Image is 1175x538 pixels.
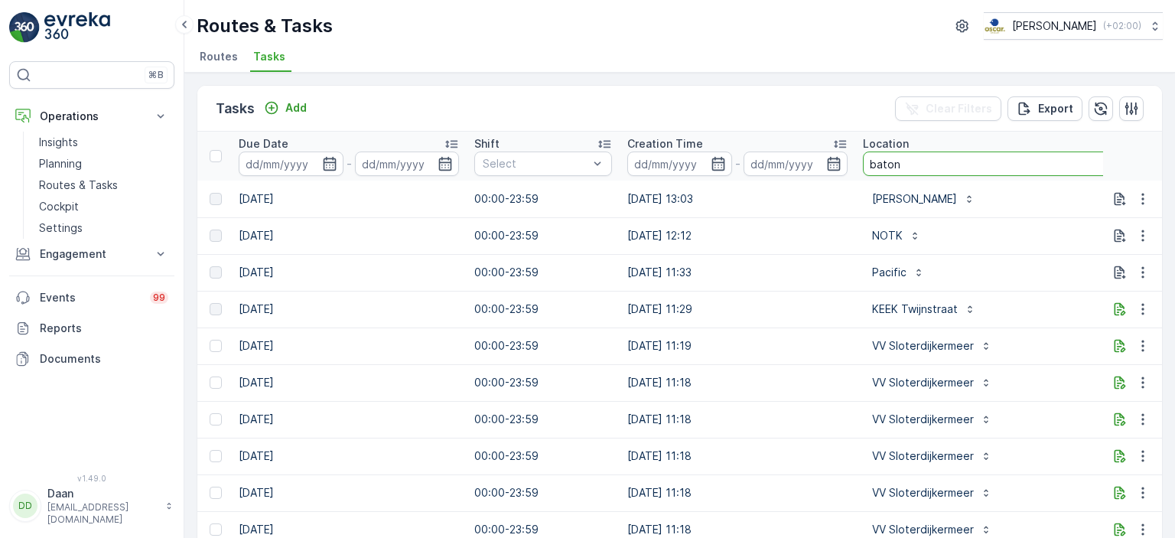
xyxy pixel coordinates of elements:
div: Toggle Row Selected [210,303,222,315]
div: Toggle Row Selected [210,523,222,536]
p: - [735,155,740,173]
td: 00:00-23:59 [467,181,620,217]
button: [PERSON_NAME] [863,187,985,211]
input: dd/mm/yyyy [627,152,732,176]
td: 00:00-23:59 [467,217,620,254]
td: [DATE] 11:29 [620,291,855,328]
td: [DATE] [231,474,467,511]
p: VV Sloterdijkermeer [872,375,974,390]
a: Documents [9,344,174,374]
p: Planning [39,156,82,171]
div: Toggle Row Selected [210,230,222,242]
p: Routes & Tasks [39,178,118,193]
td: [DATE] [231,401,467,438]
p: VV Sloterdijkermeer [872,485,974,501]
td: [DATE] 11:18 [620,401,855,438]
span: Tasks [253,49,285,64]
p: Add [285,100,307,116]
button: Clear Filters [895,96,1001,121]
p: Export [1038,101,1073,116]
td: 00:00-23:59 [467,254,620,291]
p: KEEK Twijnstraat [872,302,958,317]
td: [DATE] 13:03 [620,181,855,217]
a: Settings [33,217,174,239]
a: Cockpit [33,196,174,217]
div: Toggle Row Selected [210,377,222,389]
p: Documents [40,351,168,367]
button: Engagement [9,239,174,269]
p: [EMAIL_ADDRESS][DOMAIN_NAME] [47,501,158,526]
span: Routes [200,49,238,64]
td: [DATE] [231,181,467,217]
a: Events99 [9,282,174,313]
td: [DATE] [231,254,467,291]
button: VV Sloterdijkermeer [863,334,1001,358]
p: Operations [40,109,144,124]
button: Export [1007,96,1082,121]
p: Routes & Tasks [197,14,333,38]
a: Reports [9,313,174,344]
td: 00:00-23:59 [467,401,620,438]
p: ( +02:00 ) [1103,20,1141,32]
img: logo [9,12,40,43]
p: Reports [40,321,168,336]
td: [DATE] 11:19 [620,328,855,364]
td: 00:00-23:59 [467,328,620,364]
p: 99 [153,292,165,304]
div: Toggle Row Selected [210,193,222,205]
button: VV Sloterdijkermeer [863,370,1001,395]
td: [DATE] 11:18 [620,474,855,511]
p: VV Sloterdijkermeer [872,522,974,537]
p: Cockpit [39,199,79,214]
td: 00:00-23:59 [467,438,620,474]
div: Toggle Row Selected [210,487,222,499]
td: [DATE] [231,438,467,474]
input: dd/mm/yyyy [355,152,460,176]
p: Select [483,156,588,171]
button: Pacific [863,260,934,285]
p: Clear Filters [926,101,992,116]
p: Daan [47,486,158,501]
button: VV Sloterdijkermeer [863,481,1001,505]
p: VV Sloterdijkermeer [872,448,974,464]
button: KEEK Twijnstraat [863,297,985,321]
td: [DATE] [231,364,467,401]
p: Engagement [40,246,144,262]
p: Events [40,290,141,305]
td: [DATE] 11:18 [620,438,855,474]
div: Toggle Row Selected [210,450,222,462]
p: Pacific [872,265,906,280]
p: [PERSON_NAME] [1012,18,1097,34]
input: dd/mm/yyyy [744,152,848,176]
p: NOTK [872,228,903,243]
span: v 1.49.0 [9,474,174,483]
button: Operations [9,101,174,132]
div: Toggle Row Selected [210,266,222,279]
img: basis-logo_rgb2x.png [984,18,1006,34]
td: 00:00-23:59 [467,364,620,401]
p: Creation Time [627,136,703,152]
p: ⌘B [148,69,164,81]
button: DDDaan[EMAIL_ADDRESS][DOMAIN_NAME] [9,486,174,526]
button: Add [258,99,313,117]
button: VV Sloterdijkermeer [863,444,1001,468]
div: DD [13,494,37,518]
div: Toggle Row Selected [210,340,222,352]
p: VV Sloterdijkermeer [872,338,974,354]
div: Toggle Row Selected [210,413,222,426]
button: VV Sloterdijkermeer [863,407,1001,432]
td: [DATE] [231,328,467,364]
input: dd/mm/yyyy [239,152,343,176]
button: NOTK [863,223,930,248]
td: [DATE] 12:12 [620,217,855,254]
td: 00:00-23:59 [467,474,620,511]
td: [DATE] [231,291,467,328]
a: Planning [33,153,174,174]
p: Tasks [216,98,255,119]
p: Location [863,136,909,152]
button: [PERSON_NAME](+02:00) [984,12,1163,40]
td: 00:00-23:59 [467,291,620,328]
p: Due Date [239,136,288,152]
p: VV Sloterdijkermeer [872,412,974,427]
img: logo_light-DOdMpM7g.png [44,12,110,43]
